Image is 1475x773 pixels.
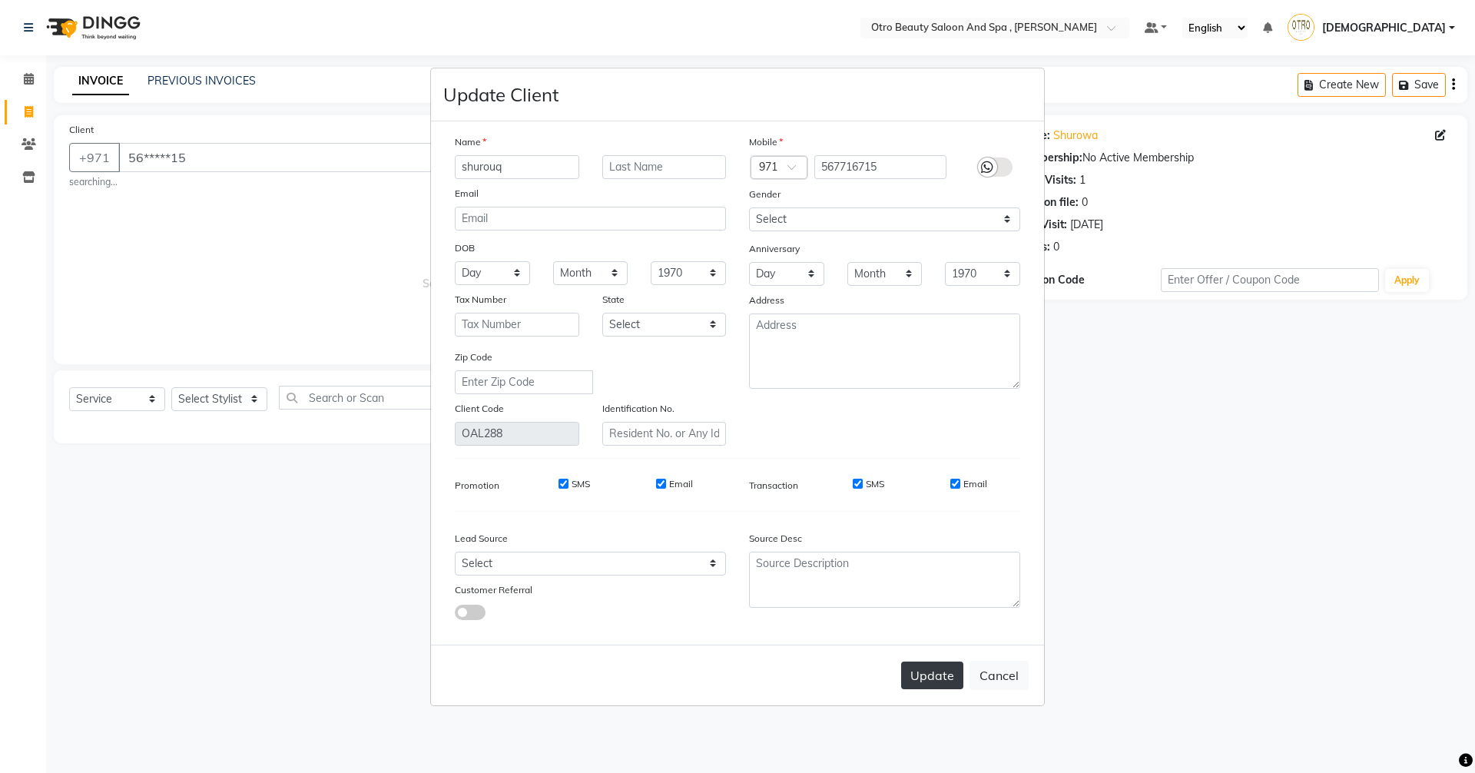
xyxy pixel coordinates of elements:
[866,477,884,491] label: SMS
[455,241,475,255] label: DOB
[572,477,590,491] label: SMS
[749,135,783,149] label: Mobile
[749,532,802,546] label: Source Desc
[455,135,486,149] label: Name
[455,583,532,597] label: Customer Referral
[970,661,1029,690] button: Cancel
[455,350,492,364] label: Zip Code
[602,155,727,179] input: Last Name
[455,479,499,493] label: Promotion
[455,293,506,307] label: Tax Number
[749,242,800,256] label: Anniversary
[455,402,504,416] label: Client Code
[455,187,479,201] label: Email
[443,81,559,108] h4: Update Client
[749,187,781,201] label: Gender
[749,294,784,307] label: Address
[455,532,508,546] label: Lead Source
[602,402,675,416] label: Identification No.
[455,155,579,179] input: First Name
[602,293,625,307] label: State
[455,422,579,446] input: Client Code
[749,479,798,493] label: Transaction
[455,207,726,231] input: Email
[963,477,987,491] label: Email
[455,370,593,394] input: Enter Zip Code
[602,422,727,446] input: Resident No. or Any Id
[669,477,693,491] label: Email
[901,662,963,689] button: Update
[455,313,579,337] input: Tax Number
[814,155,947,179] input: Mobile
